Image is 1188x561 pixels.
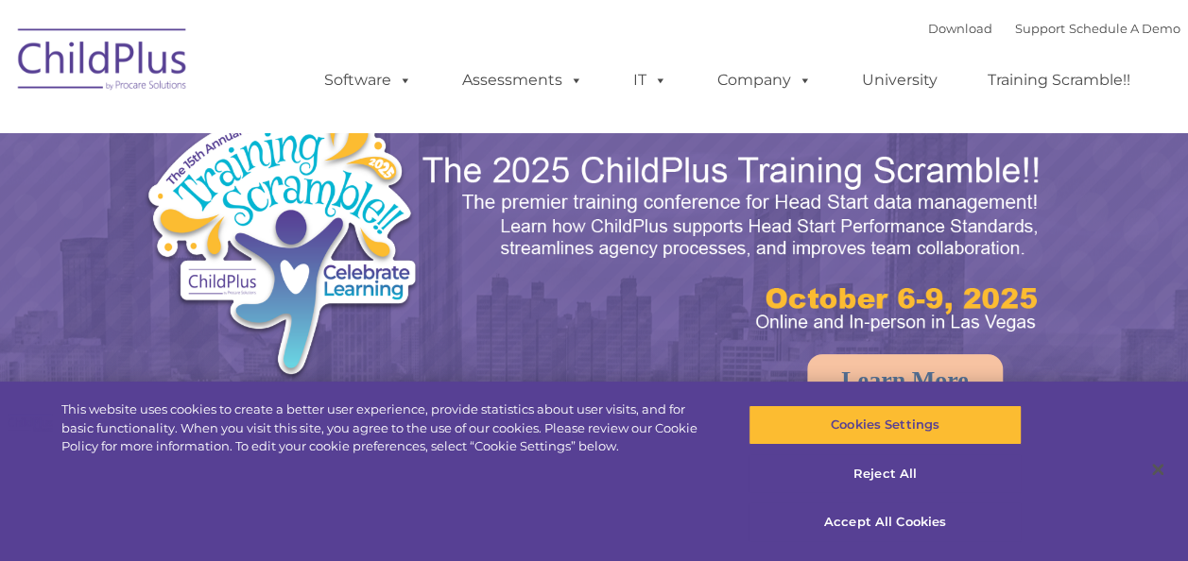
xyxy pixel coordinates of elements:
button: Close [1137,449,1179,490]
button: Reject All [749,454,1022,494]
a: Company [698,61,831,99]
a: IT [614,61,686,99]
a: Software [305,61,431,99]
a: Assessments [443,61,602,99]
a: Support [1015,21,1065,36]
span: Phone number [263,202,343,216]
img: ChildPlus by Procare Solutions [9,15,198,110]
a: Learn More [807,354,1003,407]
span: Last name [263,125,320,139]
a: University [843,61,956,99]
a: Training Scramble!! [969,61,1149,99]
a: Download [928,21,992,36]
a: Schedule A Demo [1069,21,1180,36]
font: | [928,21,1180,36]
button: Cookies Settings [749,405,1022,445]
button: Accept All Cookies [749,502,1022,542]
div: This website uses cookies to create a better user experience, provide statistics about user visit... [61,400,713,456]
